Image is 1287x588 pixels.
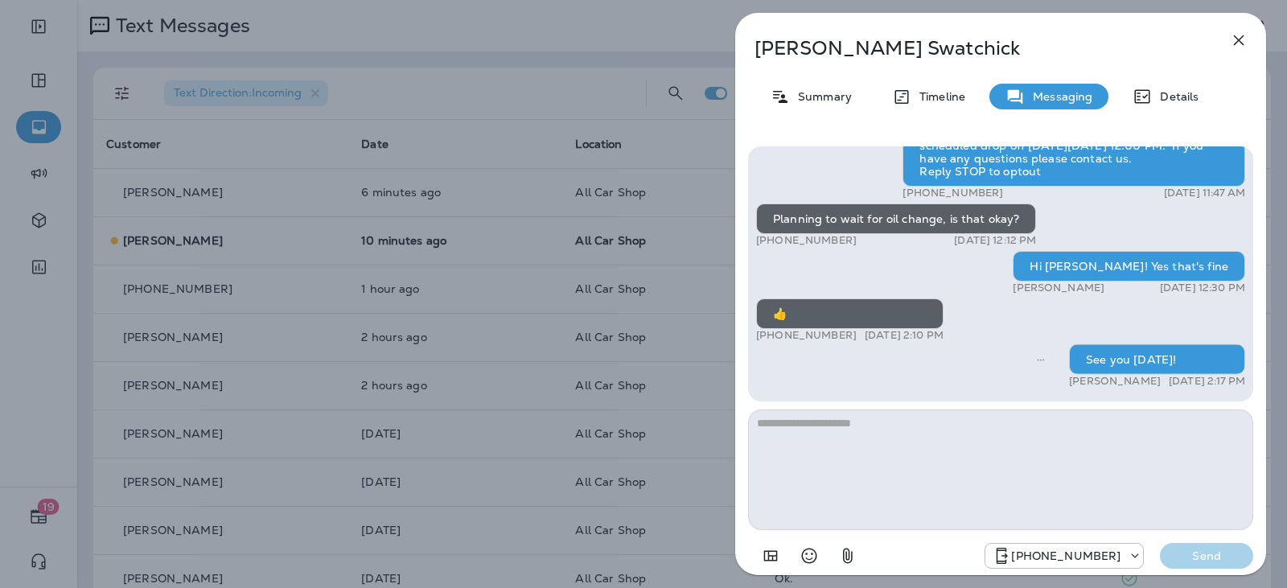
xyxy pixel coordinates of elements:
[1011,549,1120,562] p: [PHONE_NUMBER]
[1169,375,1245,388] p: [DATE] 2:17 PM
[1069,375,1161,388] p: [PERSON_NAME]
[1013,282,1104,294] p: [PERSON_NAME]
[1037,352,1045,366] span: Sent
[903,187,1003,199] p: [PHONE_NUMBER]
[756,204,1036,234] div: Planning to wait for oil change, is that okay?
[1164,187,1245,199] p: [DATE] 11:47 AM
[793,540,825,572] button: Select an emoji
[911,90,965,103] p: Timeline
[865,329,944,342] p: [DATE] 2:10 PM
[756,329,857,342] p: [PHONE_NUMBER]
[954,234,1036,247] p: [DATE] 12:12 PM
[1069,344,1245,375] div: See you [DATE]!
[1152,90,1199,103] p: Details
[756,234,857,247] p: [PHONE_NUMBER]
[1025,90,1092,103] p: Messaging
[756,298,944,329] div: 👍
[1160,282,1245,294] p: [DATE] 12:30 PM
[1013,251,1245,282] div: Hi [PERSON_NAME]! Yes that's fine
[790,90,852,103] p: Summary
[755,37,1194,60] p: [PERSON_NAME] Swatchick
[985,546,1143,565] div: +1 (689) 265-4479
[755,540,787,572] button: Add in a premade template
